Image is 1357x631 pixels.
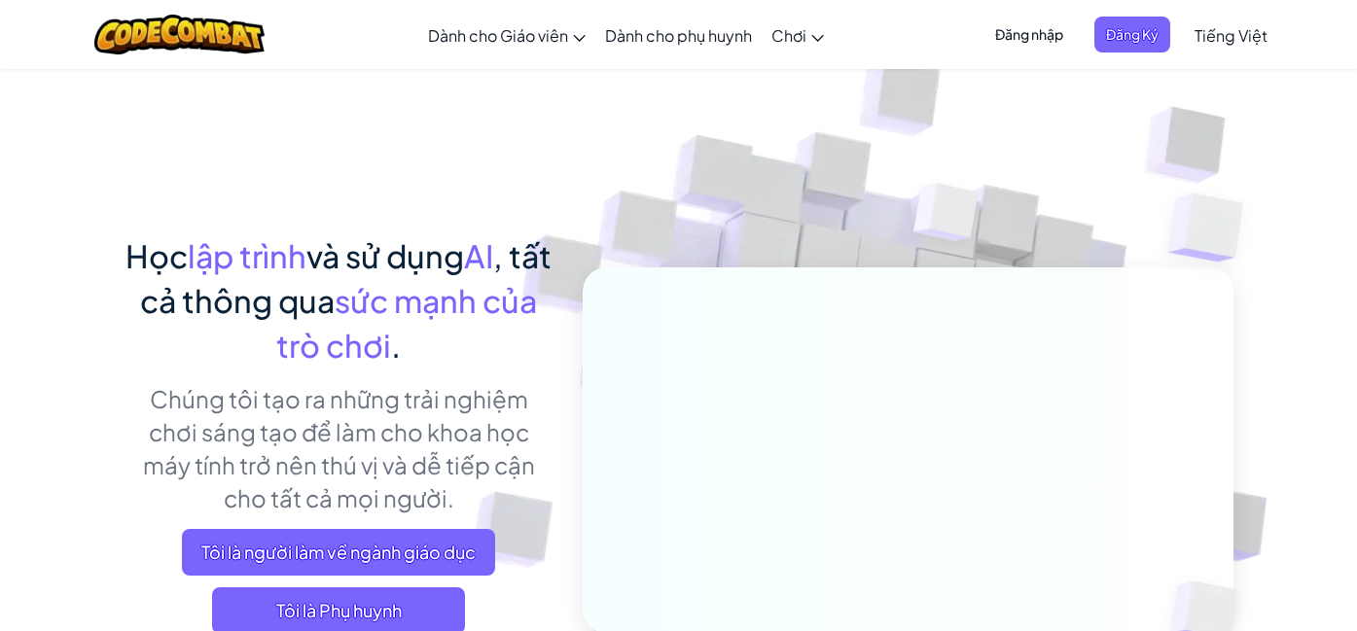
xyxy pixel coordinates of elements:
img: CodeCombat logo [94,15,265,54]
button: Đăng Ký [1094,17,1170,53]
span: lập trình [188,236,306,275]
span: AI [464,236,493,275]
a: Dành cho phụ huynh [595,9,762,61]
button: Đăng nhập [983,17,1075,53]
a: Tôi là người làm về ngành giáo dục [182,529,495,576]
span: Học [125,236,188,275]
a: Dành cho Giáo viên [418,9,595,61]
span: Dành cho Giáo viên [428,25,568,46]
span: và sử dụng [306,236,464,275]
img: Overlap cubes [876,145,1017,290]
span: . [391,326,401,365]
a: Tiếng Việt [1185,9,1277,61]
span: Chơi [771,25,806,46]
p: Chúng tôi tạo ra những trải nghiệm chơi sáng tạo để làm cho khoa học máy tính trở nên thú vị và d... [125,382,554,514]
img: Overlap cubes [1129,146,1298,310]
a: Chơi [762,9,834,61]
span: Tiếng Việt [1195,25,1268,46]
span: sức mạnh của trò chơi [276,281,537,365]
